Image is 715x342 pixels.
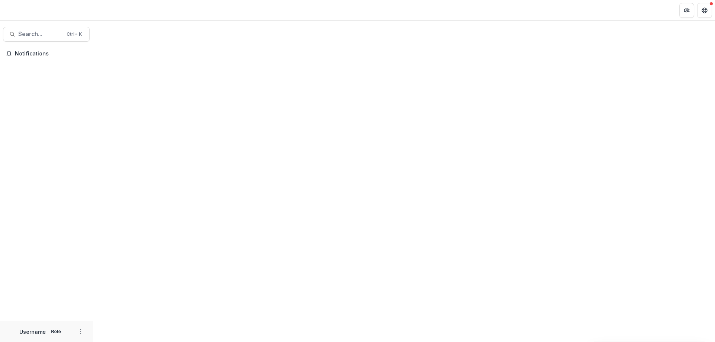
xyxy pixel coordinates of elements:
button: Notifications [3,48,90,60]
div: Ctrl + K [65,30,83,38]
span: Search... [18,31,62,38]
button: Partners [679,3,694,18]
p: Username [19,328,46,336]
button: Get Help [697,3,712,18]
button: Search... [3,27,90,42]
p: Role [49,328,63,335]
button: More [76,327,85,336]
span: Notifications [15,51,87,57]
